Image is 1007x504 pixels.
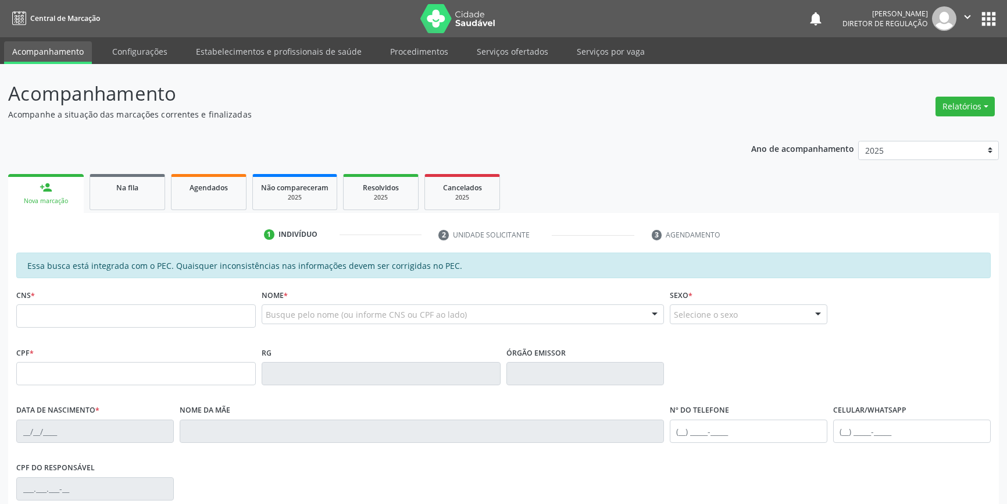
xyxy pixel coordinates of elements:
div: 2025 [352,193,410,202]
p: Acompanhe a situação das marcações correntes e finalizadas [8,108,702,120]
span: Cancelados [443,183,482,193]
button: notifications [808,10,824,27]
label: CNS [16,286,35,304]
label: Sexo [670,286,692,304]
div: [PERSON_NAME] [842,9,928,19]
a: Central de Marcação [8,9,100,28]
i:  [961,10,974,23]
div: Indivíduo [278,229,317,240]
label: Data de nascimento [16,402,99,420]
label: Nº do Telefone [670,402,729,420]
button: Relatórios [935,97,995,116]
label: Nome [262,286,288,304]
label: CPF do responsável [16,459,95,477]
button:  [956,6,979,31]
a: Configurações [104,41,176,62]
input: ___.___.___-__ [16,477,174,501]
a: Serviços por vaga [569,41,653,62]
div: 2025 [261,193,328,202]
span: Central de Marcação [30,13,100,23]
div: 1 [264,229,274,240]
span: Agendados [190,183,228,193]
div: Essa busca está integrada com o PEC. Quaisquer inconsistências nas informações devem ser corrigid... [16,253,991,278]
p: Ano de acompanhamento [751,141,854,155]
button: apps [979,9,999,29]
span: Não compareceram [261,183,328,193]
div: Nova marcação [16,197,76,205]
label: Nome da mãe [180,402,230,420]
input: (__) _____-_____ [833,420,991,443]
p: Acompanhamento [8,79,702,108]
a: Serviços ofertados [469,41,556,62]
span: Selecione o sexo [674,308,738,321]
span: Na fila [116,183,138,193]
input: (__) _____-_____ [670,420,827,443]
span: Busque pelo nome (ou informe CNS ou CPF ao lado) [266,308,467,321]
img: img [932,6,956,31]
a: Estabelecimentos e profissionais de saúde [188,41,370,62]
label: RG [262,344,272,362]
div: person_add [40,181,52,194]
label: Celular/WhatsApp [833,402,906,420]
div: 2025 [433,193,491,202]
label: Órgão emissor [506,344,566,362]
a: Acompanhamento [4,41,92,64]
a: Procedimentos [382,41,456,62]
span: Diretor de regulação [842,19,928,29]
input: __/__/____ [16,420,174,443]
label: CPF [16,344,34,362]
span: Resolvidos [363,183,399,193]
